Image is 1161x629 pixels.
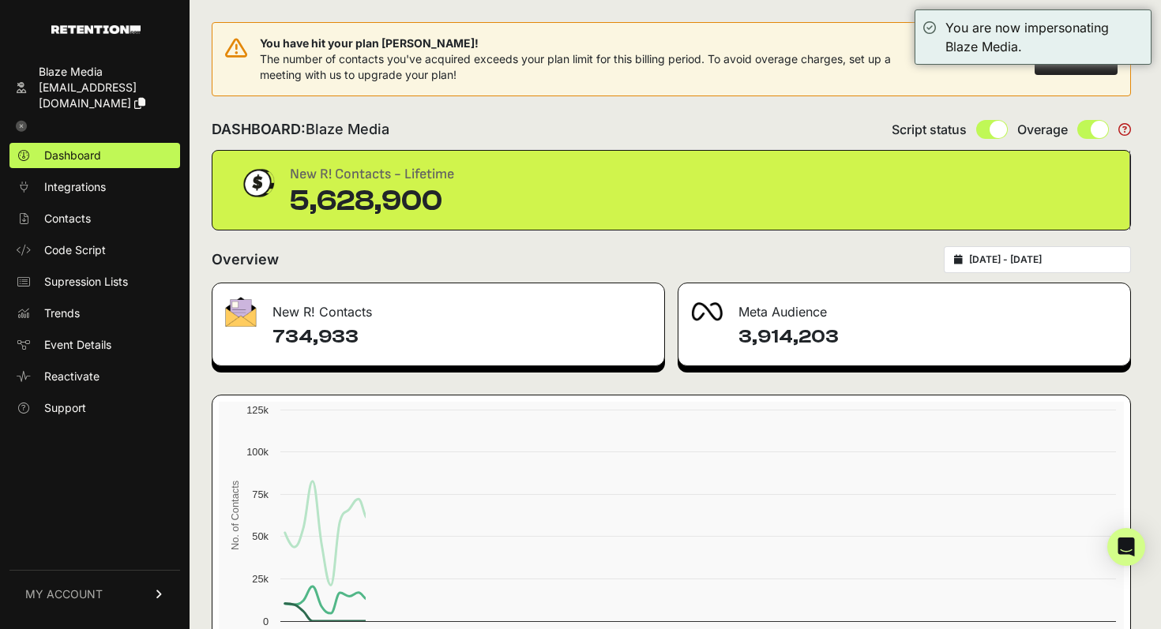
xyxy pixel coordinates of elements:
button: Remind me later [912,45,1025,73]
span: Blaze Media [306,121,389,137]
img: Retention.com [51,25,141,34]
h2: Overview [212,249,279,271]
text: No. of Contacts [229,481,241,550]
a: Code Script [9,238,180,263]
span: Supression Lists [44,274,128,290]
a: Event Details [9,332,180,358]
div: 5,628,900 [290,185,454,217]
text: 0 [263,616,269,627]
span: You have hit your plan [PERSON_NAME]! [260,36,912,51]
div: New R! Contacts [212,283,664,331]
span: Script status [892,120,967,139]
a: Blaze Media [EMAIL_ADDRESS][DOMAIN_NAME] [9,59,180,116]
img: fa-envelope-19ae18322b30453b285274b1b8af3d052b27d846a4fbe8435d1a52b978f639a2.png [225,297,257,327]
span: Event Details [44,337,111,353]
a: Integrations [9,174,180,200]
span: Support [44,400,86,416]
text: 75k [252,489,269,500]
div: Blaze Media [39,64,174,80]
img: fa-meta-2f981b61bb99beabf952f7030308934f19ce035c18b003e963880cc3fabeebb7.png [691,302,723,321]
a: Dashboard [9,143,180,168]
span: Contacts [44,211,91,227]
div: Meta Audience [678,283,1131,331]
span: Dashboard [44,148,101,163]
div: New R! Contacts - Lifetime [290,163,454,185]
span: Trends [44,305,80,321]
text: 50k [252,530,269,542]
span: [EMAIL_ADDRESS][DOMAIN_NAME] [39,80,137,110]
img: dollar-coin-05c43ed7efb7bc0c12610022525b4bbbb207c7efeef5aecc26f025e68dcafac9.png [238,163,277,203]
span: Overage [1017,120,1068,139]
span: MY ACCOUNT [25,586,103,602]
div: Open Intercom Messenger [1107,528,1145,566]
h4: 734,933 [272,324,652,350]
a: Supression Lists [9,269,180,294]
span: Code Script [44,242,106,258]
h4: 3,914,203 [738,324,1118,350]
a: Trends [9,301,180,326]
span: The number of contacts you've acquired exceeds your plan limit for this billing period. To avoid ... [260,52,891,81]
span: Integrations [44,179,106,195]
a: Reactivate [9,364,180,389]
h2: DASHBOARD: [212,118,389,140]
text: 100k [246,446,269,458]
span: Reactivate [44,369,100,384]
a: Contacts [9,206,180,231]
a: MY ACCOUNT [9,570,180,618]
a: Support [9,395,180,421]
text: 25k [252,573,269,585]
div: You are now impersonating Blaze Media. [945,18,1143,56]
text: 125k [246,404,269,416]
